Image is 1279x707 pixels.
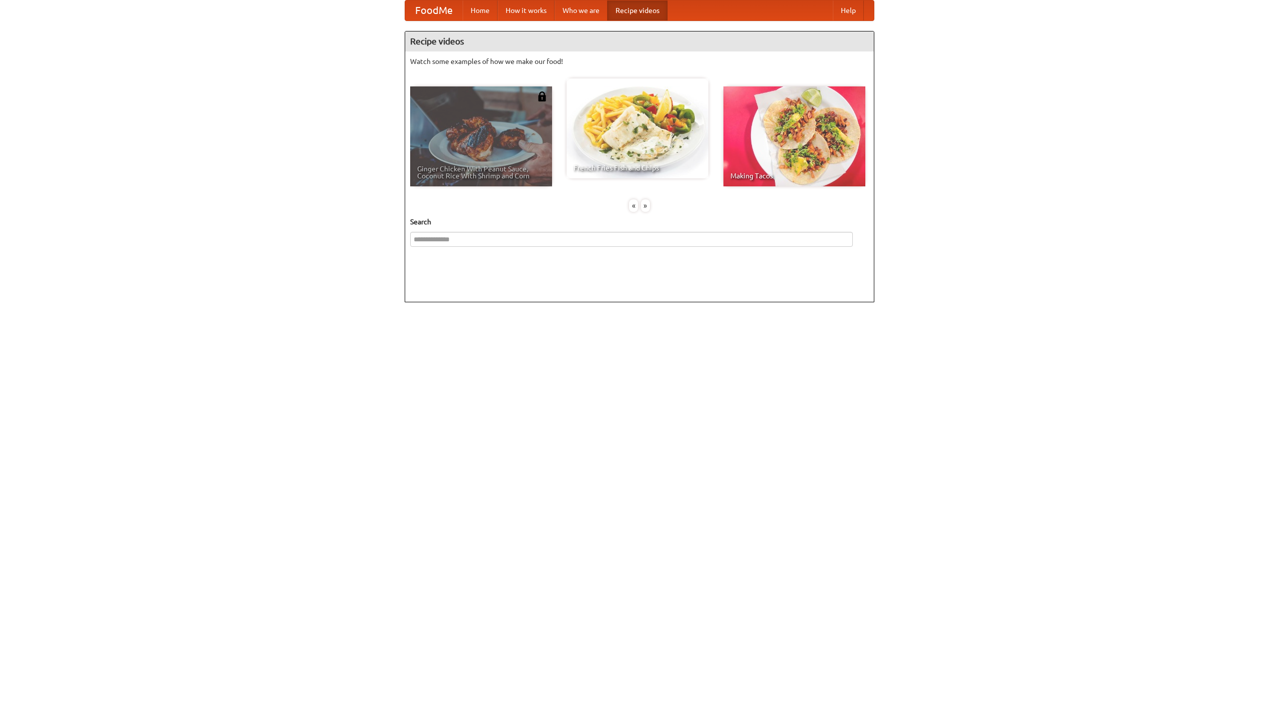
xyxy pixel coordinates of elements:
a: Making Tacos [723,86,865,186]
div: » [641,199,650,212]
h4: Recipe videos [405,31,874,51]
span: Making Tacos [730,172,858,179]
span: French Fries Fish and Chips [574,164,701,171]
img: 483408.png [537,91,547,101]
h5: Search [410,217,869,227]
div: « [629,199,638,212]
a: FoodMe [405,0,463,20]
a: How it works [498,0,555,20]
a: Home [463,0,498,20]
a: Recipe videos [608,0,667,20]
p: Watch some examples of how we make our food! [410,56,869,66]
a: Help [833,0,864,20]
a: French Fries Fish and Chips [567,78,708,178]
a: Who we are [555,0,608,20]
